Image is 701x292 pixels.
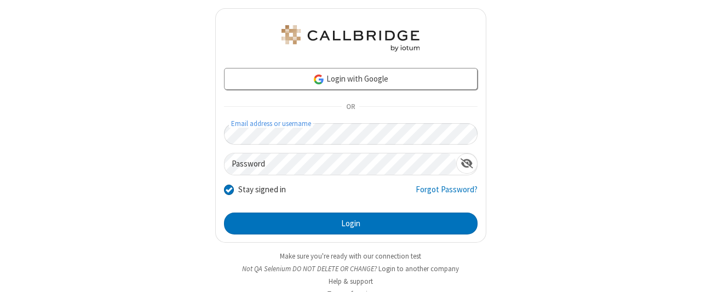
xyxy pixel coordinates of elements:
[280,251,421,261] a: Make sure you're ready with our connection test
[456,153,478,174] div: Show password
[238,184,286,196] label: Stay signed in
[224,68,478,90] a: Login with Google
[215,264,486,274] li: Not QA Selenium DO NOT DELETE OR CHANGE?
[313,73,325,85] img: google-icon.png
[378,264,459,274] button: Login to another company
[416,184,478,204] a: Forgot Password?
[342,99,359,114] span: OR
[224,123,478,145] input: Email address or username
[279,25,422,51] img: QA Selenium DO NOT DELETE OR CHANGE
[329,277,373,286] a: Help & support
[224,213,478,234] button: Login
[225,153,456,175] input: Password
